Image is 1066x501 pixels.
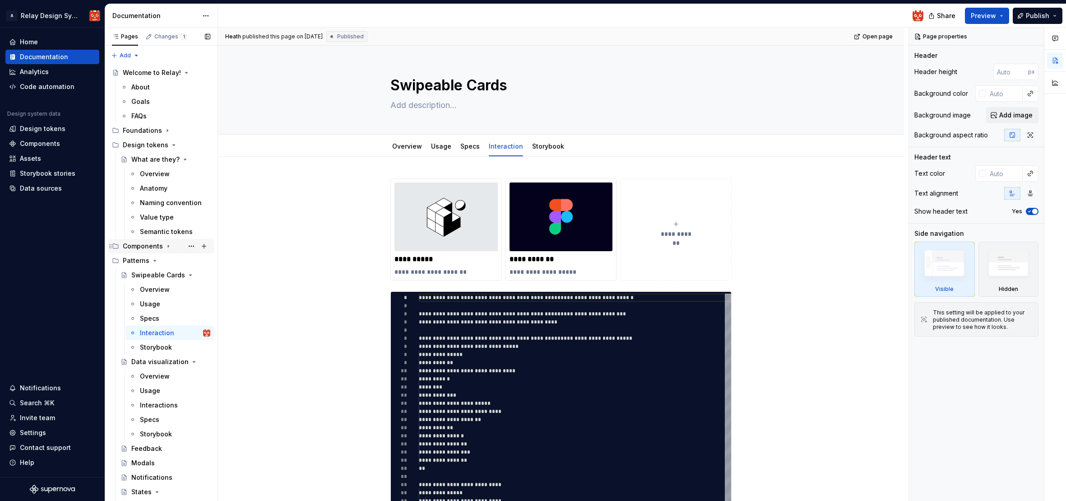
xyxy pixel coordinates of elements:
[108,66,214,80] a: Welcome to Relay!
[986,107,1038,123] button: Add image
[2,6,103,25] button: ARelay Design SystemHeath
[20,398,54,407] div: Search ⌘K
[1028,68,1035,75] p: px
[20,124,65,133] div: Design tokens
[937,11,955,20] span: Share
[20,428,46,437] div: Settings
[431,142,451,150] a: Usage
[20,139,60,148] div: Components
[112,11,198,20] div: Documentation
[131,83,150,92] div: About
[5,411,99,425] a: Invite team
[125,384,214,398] a: Usage
[140,415,159,424] div: Specs
[5,80,99,94] a: Code automation
[20,443,71,452] div: Contact support
[117,152,214,167] a: What are they?
[125,167,214,181] a: Overview
[862,33,893,40] span: Open page
[89,10,100,21] img: Heath
[140,227,193,236] div: Semantic tokens
[20,458,34,467] div: Help
[140,401,178,410] div: Interactions
[123,242,163,251] div: Components
[394,183,498,251] img: 79a54107-5d58-4fee-b264-0955302a2898.jpg
[117,355,214,369] a: Data visualization
[117,109,214,123] a: FAQs
[971,11,996,20] span: Preview
[978,242,1039,297] div: Hidden
[5,166,99,181] a: Storybook stories
[125,427,214,441] a: Storybook
[5,440,99,455] button: Contact support
[131,112,147,121] div: FAQs
[914,89,968,98] div: Background color
[20,154,41,163] div: Assets
[389,75,730,96] textarea: Swipeable Cards
[123,126,162,135] div: Foundations
[131,487,152,496] div: States
[108,239,214,253] div: Components
[125,311,214,326] a: Specs
[242,33,323,40] div: published this page on [DATE]
[117,94,214,109] a: Goals
[108,49,142,62] button: Add
[913,10,923,21] img: Heath
[30,485,75,494] svg: Supernova Logo
[140,343,172,352] div: Storybook
[140,300,160,309] div: Usage
[180,33,187,40] span: 1
[914,111,971,120] div: Background image
[914,131,988,140] div: Background aspect ratio
[140,213,174,222] div: Value type
[7,110,60,117] div: Design system data
[5,181,99,196] a: Data sources
[120,52,131,59] span: Add
[112,33,138,40] div: Pages
[123,140,168,150] div: Design tokens
[965,8,1009,24] button: Preview
[117,268,214,282] a: Swipeable Cards
[125,282,214,297] a: Overview
[140,314,159,323] div: Specs
[528,136,568,155] div: Storybook
[935,286,954,293] div: Visible
[117,80,214,94] a: About
[5,151,99,166] a: Assets
[131,473,172,482] div: Notifications
[131,155,180,164] div: What are they?
[140,328,174,337] div: Interaction
[914,153,951,162] div: Header text
[125,398,214,412] a: Interactions
[914,242,975,297] div: Visible
[140,285,170,294] div: Overview
[203,329,210,337] img: Heath
[914,189,958,198] div: Text alignment
[108,123,214,138] div: Foundations
[457,136,483,155] div: Specs
[20,67,49,76] div: Analytics
[154,33,187,40] div: Changes
[140,169,170,178] div: Overview
[20,169,75,178] div: Storybook stories
[999,286,1018,293] div: Hidden
[924,8,961,24] button: Share
[489,142,523,150] a: Interaction
[6,10,17,21] div: A
[1013,8,1062,24] button: Publish
[140,372,170,381] div: Overview
[5,396,99,410] button: Search ⌘K
[914,51,937,60] div: Header
[131,271,185,280] div: Swipeable Cards
[20,37,38,47] div: Home
[131,97,150,106] div: Goals
[532,142,564,150] a: Storybook
[999,111,1033,120] span: Add image
[5,426,99,440] a: Settings
[108,253,214,268] div: Patterns
[140,198,202,207] div: Naming convention
[125,297,214,311] a: Usage
[117,485,214,499] a: States
[117,441,214,456] a: Feedback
